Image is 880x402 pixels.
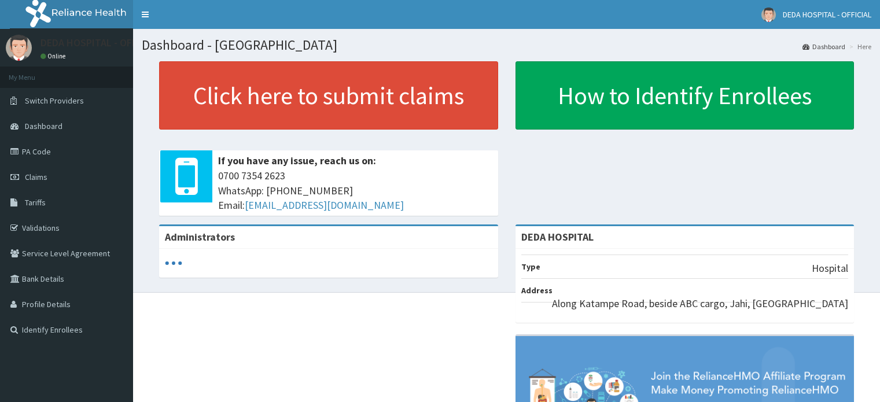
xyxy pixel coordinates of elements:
b: Address [521,285,553,296]
p: Along Katampe Road, beside ABC cargo, Jahi, [GEOGRAPHIC_DATA] [552,296,848,311]
span: Tariffs [25,197,46,208]
a: How to Identify Enrollees [516,61,855,130]
b: If you have any issue, reach us on: [218,154,376,167]
p: DEDA HOSPITAL - OFFICIAL [40,38,160,48]
span: Dashboard [25,121,62,131]
a: Online [40,52,68,60]
h1: Dashboard - [GEOGRAPHIC_DATA] [142,38,871,53]
span: Switch Providers [25,95,84,106]
img: User Image [6,35,32,61]
svg: audio-loading [165,255,182,272]
p: Hospital [812,261,848,276]
a: [EMAIL_ADDRESS][DOMAIN_NAME] [245,198,404,212]
a: Dashboard [802,42,845,51]
a: Click here to submit claims [159,61,498,130]
span: DEDA HOSPITAL - OFFICIAL [783,9,871,20]
b: Administrators [165,230,235,244]
img: User Image [761,8,776,22]
span: 0700 7354 2623 WhatsApp: [PHONE_NUMBER] Email: [218,168,492,213]
strong: DEDA HOSPITAL [521,230,594,244]
b: Type [521,261,540,272]
span: Claims [25,172,47,182]
li: Here [846,42,871,51]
